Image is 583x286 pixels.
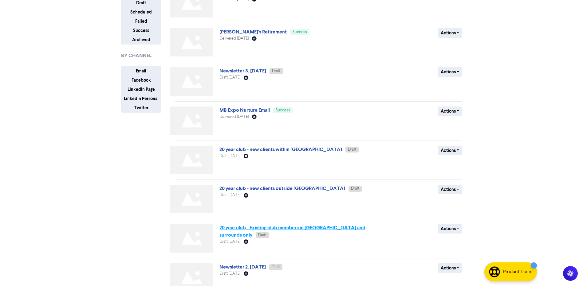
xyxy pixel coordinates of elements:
[219,146,342,153] a: 20 year club - new clients within [GEOGRAPHIC_DATA]
[272,265,280,269] span: Draft
[219,154,240,158] span: Draft [DATE]
[121,26,161,35] button: Success
[219,37,249,41] span: Delivered [DATE]
[258,233,266,237] span: Draft
[170,146,213,174] img: Not found
[552,257,583,286] iframe: Chat Widget
[121,66,161,76] button: Email
[351,187,359,191] span: Draft
[438,263,462,273] button: Actions
[438,185,462,194] button: Actions
[170,106,213,135] img: Not found
[438,28,462,38] button: Actions
[438,106,462,116] button: Actions
[121,94,161,103] button: LinkedIn Personal
[272,69,280,73] span: Draft
[438,224,462,234] button: Actions
[219,264,266,270] a: Newsletter 2. [DATE]
[121,85,161,94] button: LinkedIn Page
[121,103,161,113] button: Twitter
[276,108,290,112] span: Success
[219,225,365,238] a: 20 year club - Existing club members in [GEOGRAPHIC_DATA] and surrounds only
[219,68,266,74] a: Newsletter 3. [DATE]
[438,67,462,77] button: Actions
[219,107,270,113] a: MB Expo Nurture Email
[121,7,161,17] button: Scheduled
[170,28,213,57] img: Not found
[219,272,240,276] span: Draft [DATE]
[121,52,152,59] span: BY CHANNEL
[121,35,161,44] button: Archived
[219,115,249,119] span: Delivered [DATE]
[219,193,240,197] span: Draft [DATE]
[348,148,356,152] span: Draft
[219,240,240,244] span: Draft [DATE]
[293,30,307,34] span: Success
[121,17,161,26] button: Failed
[219,185,345,191] a: 20 year club - new clients outside [GEOGRAPHIC_DATA]
[121,75,161,85] button: Facebook
[170,185,213,213] img: Not found
[438,146,462,155] button: Actions
[170,224,213,253] img: Not found
[219,75,240,79] span: Draft [DATE]
[219,29,287,35] a: [PERSON_NAME]'s Retirement
[170,67,213,96] img: Not found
